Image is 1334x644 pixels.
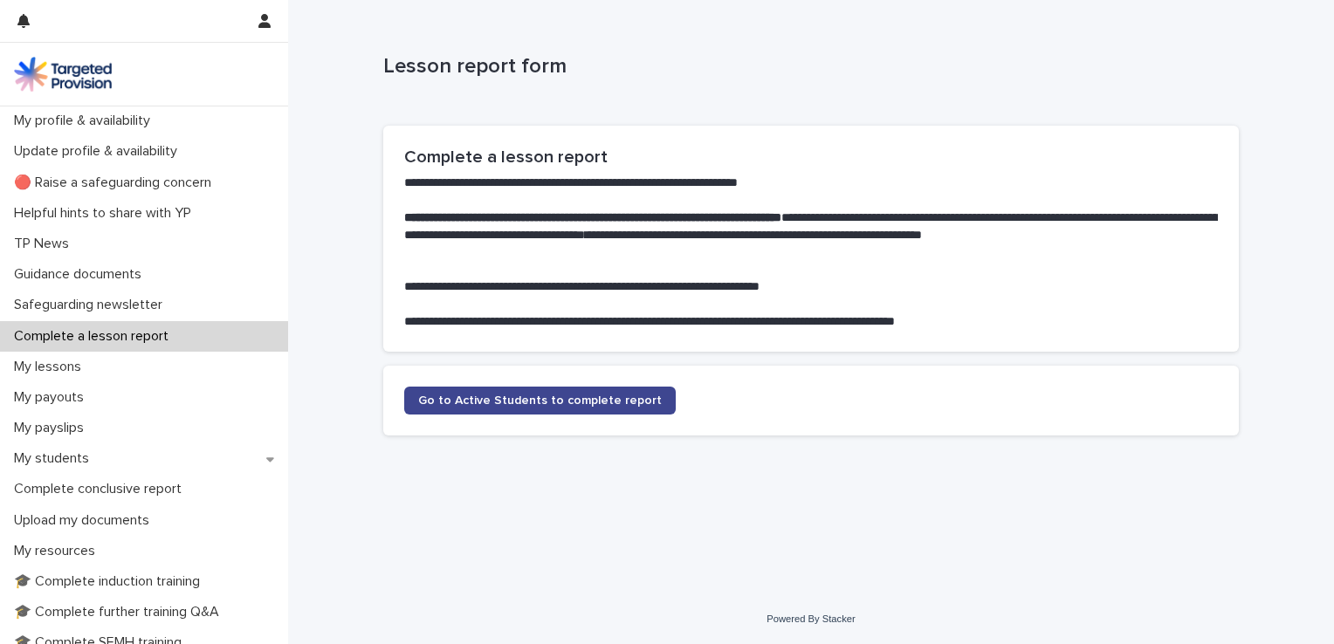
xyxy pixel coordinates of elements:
p: Safeguarding newsletter [7,297,176,313]
img: M5nRWzHhSzIhMunXDL62 [14,57,112,92]
p: 🎓 Complete further training Q&A [7,604,233,620]
h2: Complete a lesson report [404,147,1218,168]
p: Complete a lesson report [7,328,182,345]
p: My profile & availability [7,113,164,129]
a: Go to Active Students to complete report [404,387,676,414]
p: My lessons [7,359,95,375]
p: Complete conclusive report [7,481,196,497]
p: My students [7,450,103,467]
p: 🔴 Raise a safeguarding concern [7,175,225,191]
p: My payouts [7,389,98,406]
p: TP News [7,236,83,252]
span: Go to Active Students to complete report [418,394,662,407]
p: Helpful hints to share with YP [7,205,205,222]
a: Powered By Stacker [767,613,855,624]
p: My payslips [7,420,98,436]
p: 🎓 Complete induction training [7,573,214,590]
p: Update profile & availability [7,143,191,160]
p: Lesson report form [383,54,1232,79]
p: Guidance documents [7,266,155,283]
p: My resources [7,543,109,559]
p: Upload my documents [7,512,163,529]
